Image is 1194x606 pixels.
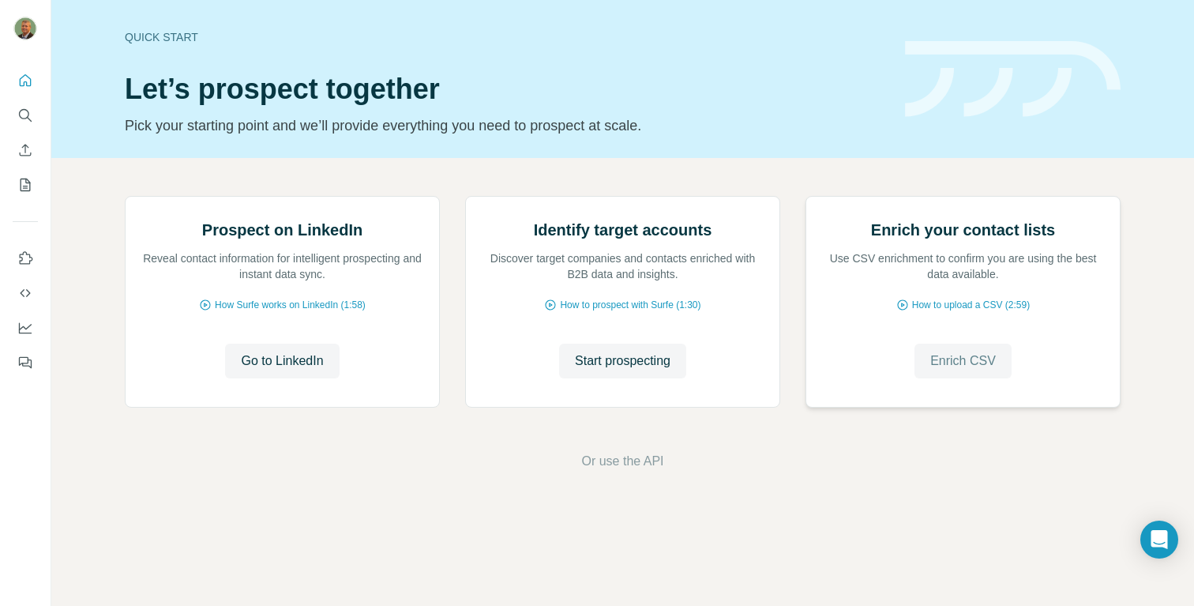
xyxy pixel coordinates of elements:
[125,115,886,137] p: Pick your starting point and we’ll provide everything you need to prospect at scale.
[575,352,670,371] span: Start prospecting
[125,73,886,105] h1: Let’s prospect together
[13,101,38,130] button: Search
[215,298,366,312] span: How Surfe works on LinkedIn (1:58)
[914,344,1012,378] button: Enrich CSV
[13,16,38,41] img: Avatar
[225,344,339,378] button: Go to LinkedIn
[13,136,38,164] button: Enrich CSV
[930,352,996,371] span: Enrich CSV
[13,244,38,273] button: Use Surfe on LinkedIn
[534,219,712,241] h2: Identify target accounts
[871,219,1055,241] h2: Enrich your contact lists
[1140,521,1178,559] div: Open Intercom Messenger
[141,250,423,282] p: Reveal contact information for intelligent prospecting and instant data sync.
[560,298,700,312] span: How to prospect with Surfe (1:30)
[13,348,38,377] button: Feedback
[241,352,323,371] span: Go to LinkedIn
[912,298,1030,312] span: How to upload a CSV (2:59)
[125,29,886,45] div: Quick start
[905,41,1121,118] img: banner
[559,344,686,378] button: Start prospecting
[202,219,362,241] h2: Prospect on LinkedIn
[13,171,38,199] button: My lists
[822,250,1104,282] p: Use CSV enrichment to confirm you are using the best data available.
[13,279,38,307] button: Use Surfe API
[482,250,764,282] p: Discover target companies and contacts enriched with B2B data and insights.
[13,314,38,342] button: Dashboard
[581,452,663,471] button: Or use the API
[13,66,38,95] button: Quick start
